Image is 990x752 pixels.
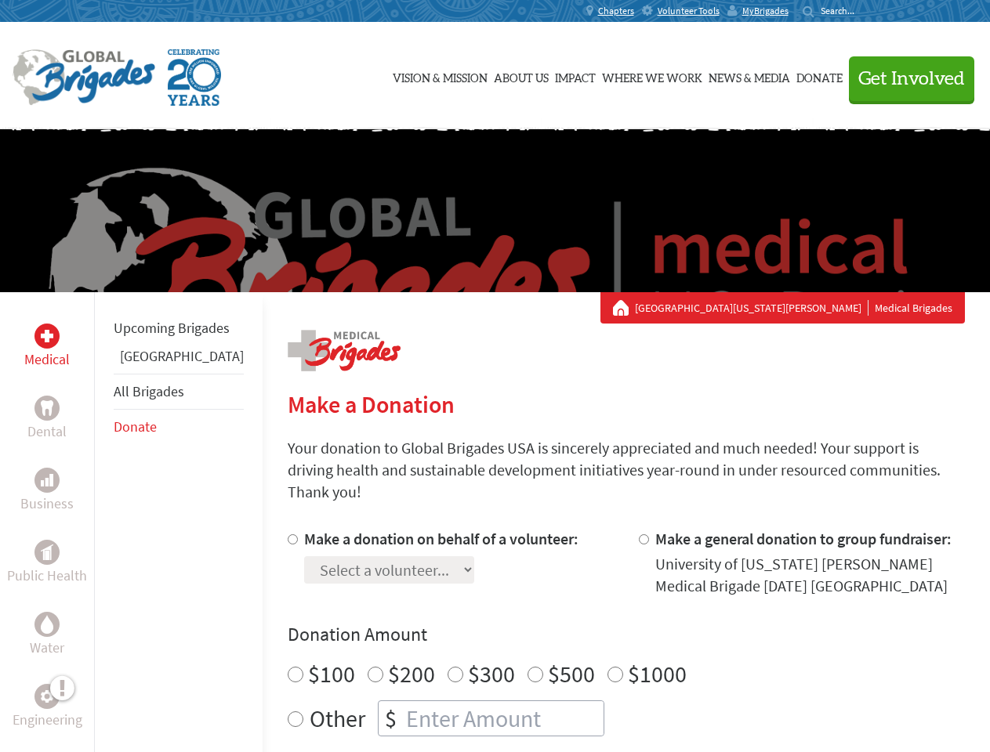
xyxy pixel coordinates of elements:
[41,544,53,560] img: Public Health
[7,540,87,587] a: Public HealthPublic Health
[27,421,67,443] p: Dental
[34,396,60,421] div: Dental
[598,5,634,17] span: Chapters
[388,659,435,689] label: $200
[34,540,60,565] div: Public Health
[24,324,70,371] a: MedicalMedical
[602,37,702,115] a: Where We Work
[114,311,244,345] li: Upcoming Brigades
[114,374,244,410] li: All Brigades
[635,300,869,316] a: [GEOGRAPHIC_DATA][US_STATE][PERSON_NAME]
[849,56,974,101] button: Get Involved
[613,300,952,316] div: Medical Brigades
[858,70,965,89] span: Get Involved
[742,5,789,17] span: MyBrigades
[114,319,230,337] a: Upcoming Brigades
[114,418,157,436] a: Donate
[24,349,70,371] p: Medical
[555,37,596,115] a: Impact
[13,709,82,731] p: Engineering
[34,468,60,493] div: Business
[821,5,865,16] input: Search...
[34,684,60,709] div: Engineering
[288,437,965,503] p: Your donation to Global Brigades USA is sincerely appreciated and much needed! Your support is dr...
[114,382,184,400] a: All Brigades
[658,5,720,17] span: Volunteer Tools
[30,637,64,659] p: Water
[288,622,965,647] h4: Donation Amount
[27,396,67,443] a: DentalDental
[20,493,74,515] p: Business
[310,700,365,736] label: Other
[393,37,488,115] a: Vision & Mission
[468,659,515,689] label: $300
[41,400,53,415] img: Dental
[709,37,790,115] a: News & Media
[30,612,64,659] a: WaterWater
[41,615,53,633] img: Water
[7,565,87,587] p: Public Health
[120,347,244,365] a: [GEOGRAPHIC_DATA]
[796,37,843,115] a: Donate
[20,468,74,515] a: BusinessBusiness
[168,49,221,106] img: Global Brigades Celebrating 20 Years
[288,390,965,418] h2: Make a Donation
[494,37,549,115] a: About Us
[655,529,952,548] label: Make a general donation to group fundraiser:
[308,659,355,689] label: $100
[34,612,60,637] div: Water
[114,410,244,444] li: Donate
[379,701,403,736] div: $
[41,690,53,703] img: Engineering
[304,529,578,548] label: Make a donation on behalf of a volunteer:
[34,324,60,349] div: Medical
[403,701,604,736] input: Enter Amount
[13,49,155,106] img: Global Brigades Logo
[288,330,401,371] img: logo-medical.png
[628,659,687,689] label: $1000
[114,345,244,374] li: Panama
[548,659,595,689] label: $500
[655,553,965,597] div: University of [US_STATE] [PERSON_NAME] Medical Brigade [DATE] [GEOGRAPHIC_DATA]
[41,474,53,486] img: Business
[13,684,82,731] a: EngineeringEngineering
[41,330,53,342] img: Medical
